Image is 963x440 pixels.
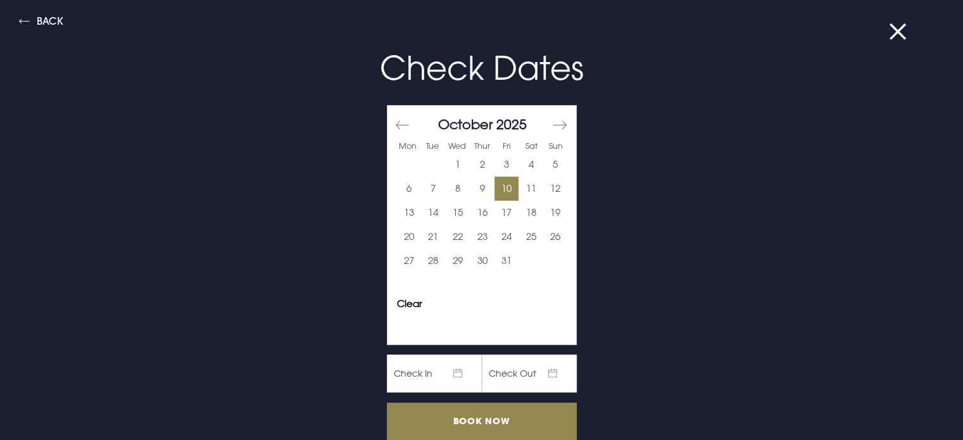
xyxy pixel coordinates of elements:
button: 21 [421,225,446,249]
button: 29 [446,249,470,273]
td: Choose Tuesday, October 21, 2025 as your start date. [421,225,446,249]
td: Choose Tuesday, October 14, 2025 as your start date. [421,201,446,225]
td: Choose Monday, October 27, 2025 as your start date. [397,249,422,273]
td: Choose Monday, October 20, 2025 as your start date. [397,225,422,249]
button: 6 [397,177,422,201]
button: 19 [543,201,568,225]
input: Book Now [387,403,577,440]
button: 25 [519,225,543,249]
button: 31 [494,249,519,273]
button: 17 [494,201,519,225]
td: Choose Saturday, October 18, 2025 as your start date. [519,201,543,225]
td: Choose Wednesday, October 1, 2025 as your start date. [446,153,470,177]
button: 20 [397,225,422,249]
button: 23 [470,225,494,249]
td: Choose Saturday, October 4, 2025 as your start date. [519,153,543,177]
td: Choose Sunday, October 5, 2025 as your start date. [543,153,568,177]
button: 2 [470,153,494,177]
button: Move backward to switch to the previous month. [394,111,410,138]
td: Choose Saturday, October 11, 2025 as your start date. [519,177,543,201]
button: 10 [494,177,519,201]
td: Choose Friday, October 24, 2025 as your start date. [494,225,519,249]
button: 14 [421,201,446,225]
span: 2025 [496,116,527,132]
td: Choose Thursday, October 9, 2025 as your start date. [470,177,494,201]
p: Check Dates [180,44,783,92]
span: Check In [387,355,482,393]
button: 16 [470,201,494,225]
button: Back [19,16,63,30]
button: 7 [421,177,446,201]
button: 4 [519,153,543,177]
td: Choose Tuesday, October 28, 2025 as your start date. [421,249,446,273]
td: Choose Thursday, October 2, 2025 as your start date. [470,153,494,177]
td: Choose Thursday, October 23, 2025 as your start date. [470,225,494,249]
button: 5 [543,153,568,177]
td: Choose Friday, October 31, 2025 as your start date. [494,249,519,273]
span: October [438,116,493,132]
td: Choose Saturday, October 25, 2025 as your start date. [519,225,543,249]
td: Choose Sunday, October 26, 2025 as your start date. [543,225,568,249]
button: 8 [446,177,470,201]
td: Choose Monday, October 6, 2025 as your start date. [397,177,422,201]
button: 27 [397,249,422,273]
button: 15 [446,201,470,225]
td: Choose Tuesday, October 7, 2025 as your start date. [421,177,446,201]
button: 18 [519,201,543,225]
td: Choose Sunday, October 19, 2025 as your start date. [543,201,568,225]
td: Choose Friday, October 17, 2025 as your start date. [494,201,519,225]
button: 9 [470,177,494,201]
button: 1 [446,153,470,177]
button: Clear [397,299,422,308]
button: 26 [543,225,568,249]
td: Choose Wednesday, October 29, 2025 as your start date. [446,249,470,273]
button: 28 [421,249,446,273]
button: 30 [470,249,494,273]
td: Choose Friday, October 10, 2025 as your start date. [494,177,519,201]
button: 22 [446,225,470,249]
td: Choose Sunday, October 12, 2025 as your start date. [543,177,568,201]
td: Choose Thursday, October 16, 2025 as your start date. [470,201,494,225]
td: Choose Friday, October 3, 2025 as your start date. [494,153,519,177]
td: Choose Wednesday, October 22, 2025 as your start date. [446,225,470,249]
td: Choose Wednesday, October 8, 2025 as your start date. [446,177,470,201]
button: 12 [543,177,568,201]
td: Choose Wednesday, October 15, 2025 as your start date. [446,201,470,225]
span: Check Out [482,355,577,393]
button: Move forward to switch to the next month. [551,111,567,138]
button: 24 [494,225,519,249]
td: Choose Monday, October 13, 2025 as your start date. [397,201,422,225]
button: 11 [519,177,543,201]
button: 3 [494,153,519,177]
button: 13 [397,201,422,225]
td: Choose Thursday, October 30, 2025 as your start date. [470,249,494,273]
